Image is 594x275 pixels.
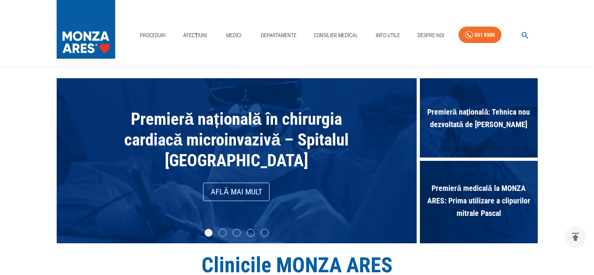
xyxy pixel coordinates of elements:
div: Premieră națională: Tehnica nou dezvoltată de [PERSON_NAME] [420,78,538,161]
li: slide item 3 [233,229,241,237]
a: Află mai mult [203,183,269,201]
li: slide item 2 [219,229,227,237]
div: 031 9300 [474,30,495,40]
li: slide item 1 [205,229,212,237]
div: Premieră medicală la MONZA ARES: Prima utilizare a clipurilor mitrale Pascal [420,161,538,243]
li: slide item 5 [261,229,269,237]
span: Premieră națională în chirurgia cardiacă microinvazivă – Spitalul [GEOGRAPHIC_DATA] [124,109,349,170]
span: Premieră medicală la MONZA ARES: Prima utilizare a clipurilor mitrale Pascal [420,178,538,223]
a: Departamente [258,27,300,43]
a: 031 9300 [458,27,501,43]
span: Premieră națională: Tehnica nou dezvoltată de [PERSON_NAME] [420,102,538,135]
a: Info Utile [373,27,403,43]
a: Proceduri [137,27,169,43]
a: Despre Noi [414,27,447,43]
button: delete [565,226,586,248]
li: slide item 4 [247,229,255,237]
a: Medici [221,27,246,43]
a: Afecțiuni [180,27,210,43]
a: Consilier Medical [310,27,361,43]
